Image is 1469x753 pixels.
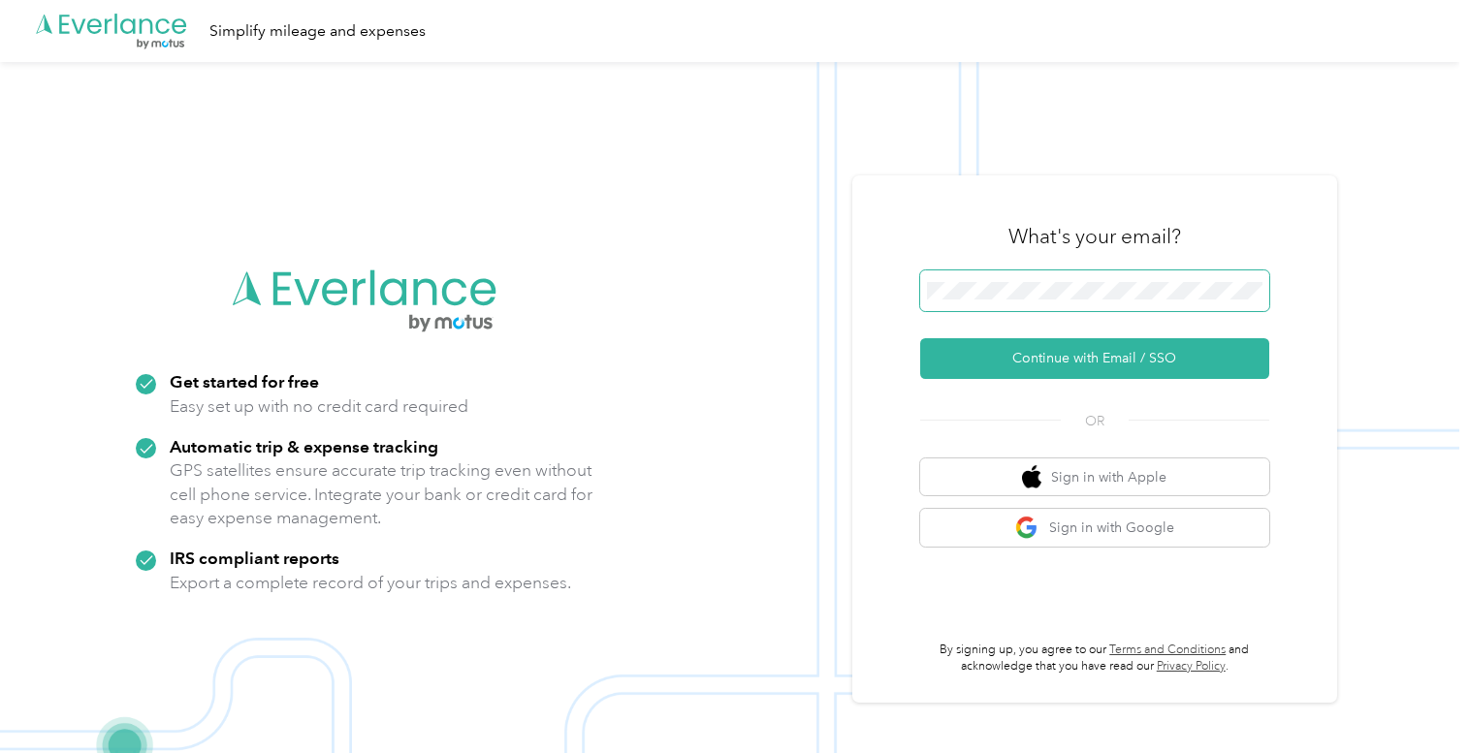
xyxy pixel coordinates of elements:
button: apple logoSign in with Apple [920,458,1269,496]
p: Export a complete record of your trips and expenses. [170,571,571,595]
button: google logoSign in with Google [920,509,1269,547]
p: By signing up, you agree to our and acknowledge that you have read our . [920,642,1269,675]
button: Continue with Email / SSO [920,338,1269,379]
a: Privacy Policy [1157,659,1226,674]
div: Simplify mileage and expenses [209,19,426,44]
p: GPS satellites ensure accurate trip tracking even without cell phone service. Integrate your bank... [170,458,593,530]
img: google logo [1015,516,1039,540]
p: Easy set up with no credit card required [170,394,468,419]
span: OR [1061,411,1129,431]
h3: What's your email? [1008,223,1181,250]
strong: Automatic trip & expense tracking [170,436,438,456]
a: Terms and Conditions [1109,643,1226,657]
strong: IRS compliant reports [170,548,339,568]
img: apple logo [1022,465,1041,489]
iframe: Everlance-gr Chat Button Frame [1360,644,1469,753]
strong: Get started for free [170,371,319,392]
